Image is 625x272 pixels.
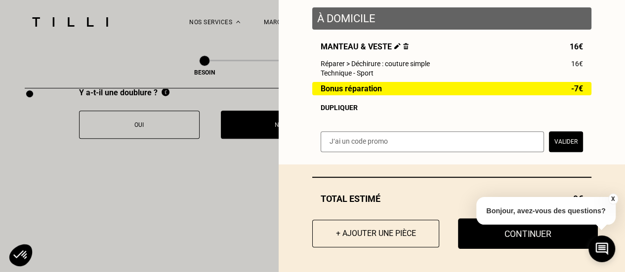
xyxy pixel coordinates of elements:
span: 16€ [570,42,583,51]
div: Total estimé [312,194,591,204]
span: Bonus réparation [321,84,382,93]
span: 16€ [571,60,583,68]
button: Valider [549,131,583,152]
p: À domicile [317,12,586,25]
input: J‘ai un code promo [321,131,544,152]
span: Manteau & veste [321,42,409,51]
span: -7€ [571,84,583,93]
img: Éditer [394,43,401,49]
p: Bonjour, avez-vous des questions? [476,197,616,225]
button: Continuer [458,218,598,249]
span: Réparer > Déchirure : couture simple [321,60,430,68]
button: + Ajouter une pièce [312,220,439,247]
div: Dupliquer [321,104,583,112]
button: X [608,194,618,204]
img: Supprimer [403,43,409,49]
span: Technique - Sport [321,69,374,77]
